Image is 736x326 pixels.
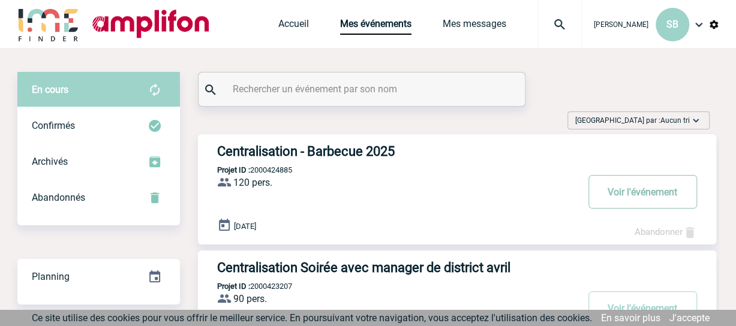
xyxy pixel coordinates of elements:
[635,227,697,237] a: Abandonner
[217,260,577,275] h3: Centralisation Soirée avec manager de district avril
[588,175,697,209] button: Voir l'événement
[17,180,180,216] div: Retrouvez ici tous vos événements annulés
[443,18,506,35] a: Mes messages
[690,114,702,126] img: baseline_expand_more_white_24dp-b.png
[233,177,272,188] span: 120 pers.
[198,260,716,275] a: Centralisation Soirée avec manager de district avril
[17,144,180,180] div: Retrouvez ici tous les événements que vous avez décidé d'archiver
[669,312,710,324] a: J'accepte
[575,114,690,126] span: [GEOGRAPHIC_DATA] par :
[32,271,70,282] span: Planning
[217,144,577,159] h3: Centralisation - Barbecue 2025
[594,20,648,29] span: [PERSON_NAME]
[230,80,497,98] input: Rechercher un événement par son nom
[17,258,180,294] a: Planning
[198,144,716,159] a: Centralisation - Barbecue 2025
[32,84,68,95] span: En cours
[32,192,85,203] span: Abandonnés
[588,291,697,325] button: Voir l'événement
[233,293,267,304] span: 90 pers.
[666,19,678,30] span: SB
[32,156,68,167] span: Archivés
[601,312,660,324] a: En savoir plus
[198,165,292,174] p: 2000424885
[32,312,592,324] span: Ce site utilise des cookies pour vous offrir le meilleur service. En poursuivant votre navigation...
[340,18,411,35] a: Mes événements
[198,282,292,291] p: 2000423207
[217,165,250,174] b: Projet ID :
[217,282,250,291] b: Projet ID :
[32,120,75,131] span: Confirmés
[278,18,309,35] a: Accueil
[234,222,256,231] span: [DATE]
[17,259,180,295] div: Retrouvez ici tous vos événements organisés par date et état d'avancement
[660,116,690,125] span: Aucun tri
[17,72,180,108] div: Retrouvez ici tous vos évènements avant confirmation
[17,7,80,41] img: IME-Finder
